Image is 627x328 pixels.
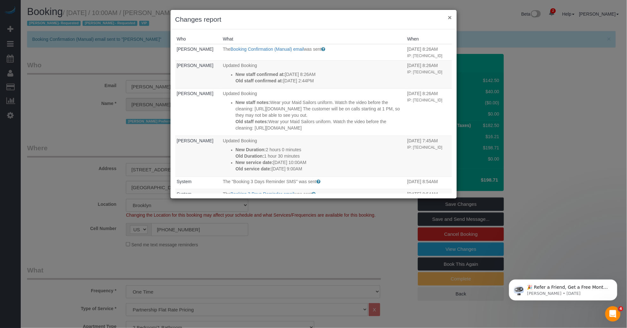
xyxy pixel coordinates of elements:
[406,189,452,202] td: When
[175,34,222,44] th: Who
[175,88,222,136] td: Who
[223,47,230,52] span: The
[223,138,257,143] span: Updated Booking
[223,191,230,197] span: The
[407,145,442,150] small: IP: [TECHNICAL_ID]
[406,34,452,44] th: When
[236,160,273,165] strong: New service date:
[236,159,404,166] p: [DATE] 10:00AM
[177,91,214,96] a: [PERSON_NAME]
[236,71,404,78] p: [DATE] 8:26AM
[221,136,406,176] td: What
[605,306,621,322] iframe: Intercom live chat
[618,306,623,311] span: 4
[230,47,304,52] a: Booking Confirmation (Manual) email
[236,99,404,118] p: Wear your Maid Sailors uniform. Watch the video before the cleaning: [URL][DOMAIN_NAME] The custo...
[406,136,452,176] td: When
[407,98,442,102] small: IP: [TECHNICAL_ID]
[236,147,266,152] strong: New Duration:
[236,166,404,172] p: [DATE] 9:00AM
[177,179,192,184] a: System
[236,153,264,159] strong: Old Duration:
[294,191,312,197] span: was sent
[221,189,406,202] td: What
[304,47,322,52] span: was sent
[236,100,270,105] strong: New staff notes:
[499,266,627,311] iframe: Intercom notifications message
[175,60,222,88] td: Who
[221,34,406,44] th: What
[236,146,404,153] p: 2 hours 0 minutes
[175,189,222,202] td: Who
[177,63,214,68] a: [PERSON_NAME]
[236,166,272,171] strong: Old service date:
[171,10,457,198] sui-modal: Changes report
[406,88,452,136] td: When
[175,15,452,24] h3: Changes report
[236,78,283,83] strong: Old staff confirmed at:
[177,191,192,197] a: System
[221,44,406,60] td: What
[236,153,404,159] p: 1 hour 30 minutes
[223,91,257,96] span: Updated Booking
[236,119,268,124] strong: Old staff notes:
[407,70,442,74] small: IP: [TECHNICAL_ID]
[223,179,317,184] span: The "Booking 3 Days Reminder SMS" was sent
[175,44,222,60] td: Who
[406,176,452,189] td: When
[407,54,442,58] small: IP: [TECHNICAL_ID]
[221,176,406,189] td: What
[177,47,214,52] a: [PERSON_NAME]
[236,118,404,131] p: Wear your Maid Sailors uniform. Watch the video before the cleaning: [URL][DOMAIN_NAME]
[236,72,285,77] strong: New staff confirmed at:
[406,44,452,60] td: When
[406,60,452,88] td: When
[223,63,257,68] span: Updated Booking
[177,138,214,143] a: [PERSON_NAME]
[448,14,452,21] button: ×
[221,88,406,136] td: What
[230,191,294,197] a: Booking 3 Days Reminder email
[175,176,222,189] td: Who
[175,136,222,176] td: Who
[221,60,406,88] td: What
[236,78,404,84] p: [DATE] 2:44PM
